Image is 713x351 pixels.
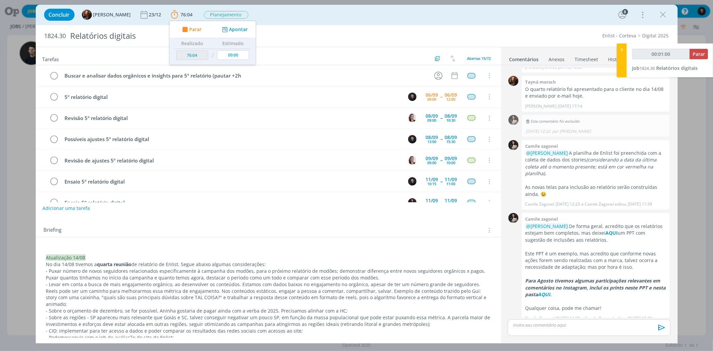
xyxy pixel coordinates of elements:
[169,9,195,20] button: 76:04
[628,201,652,207] span: [DATE] 11:39
[428,97,437,101] div: 09:00
[408,114,417,122] img: C
[605,230,618,236] strong: AQUI
[447,182,456,186] div: 11:00
[632,65,698,71] a: Job1824.30Relatórios digitais
[525,201,554,207] p: Camile Zagonel
[508,140,518,150] img: C
[628,316,652,322] span: [DATE] 15:00
[525,103,557,109] p: [PERSON_NAME]
[204,11,248,19] span: Planejamento
[526,223,568,229] span: @[PERSON_NAME]
[408,156,417,164] img: C
[408,198,417,207] img: C
[132,261,266,267] span: de relatório de Enlist. Segue abaixo algumas considerações:
[656,65,698,71] span: Relatórios digitais
[407,113,418,123] button: C
[525,216,558,222] b: Camile zagonel
[428,182,437,186] div: 10:15
[46,281,491,308] p: - Levar em conta a busca de mais engajamento orgânico, ao desenvolver os conteúdos. Estamos com d...
[46,314,491,328] p: - Sobre as regiões - SP apareceu mais relevante que Goiás e SC, talvez conseguir negativar um pou...
[445,114,457,118] div: 08/09
[441,158,443,162] span: --
[426,93,438,97] div: 06/09
[408,135,417,143] img: C
[82,10,92,20] img: T
[46,308,348,314] span: - Sobre o orçamento de dezembro, se for possível, Aninha gostaria de pagar ainda com a verba de 2...
[426,135,438,140] div: 08/09
[441,179,443,184] span: --
[426,114,438,118] div: 08/09
[447,140,456,143] div: 15:30
[558,103,582,109] span: [DATE] 17:14
[445,156,457,161] div: 09/09
[62,178,402,186] div: Ensaio 5º relatório digital
[441,137,443,141] span: --
[693,51,705,57] span: Parar
[445,135,457,140] div: 08/09
[62,135,402,143] div: Possíveis ajustes 5º relatório digital
[447,97,456,101] div: 12:00
[62,199,402,207] div: Ensaio 5º relatório digital
[441,200,443,205] span: --
[62,72,428,80] div: Buscar e analisar dados orgânicos e insights para 5º relatório (pautar +2h
[70,334,174,341] span: seguir com o job de avaliação do site de Enlist;
[82,10,131,20] button: T[PERSON_NAME]
[181,11,193,18] span: 76:04
[552,128,591,134] span: por [PERSON_NAME]
[525,150,666,177] p: A planilha de Enlist foi preenchida com a coleta de dados dos stories
[525,250,666,271] p: Este PPT é um exemplo, mas acredito que conforme novas ações forem sendo realizadas com a marca, ...
[447,161,456,164] div: 10:00
[220,26,248,33] button: Apontar
[36,5,678,343] div: dialog
[42,202,90,214] button: Adicionar uma tarefa
[407,155,418,165] button: C
[62,114,402,122] div: Revisão 5º relatório digital
[581,316,626,322] span: e Camile Zagonel editou
[46,328,491,334] p: - CID: implementar para ter acesso a dados e poder comparar os resultados das redes sociais com a...
[467,56,491,61] span: Abertas 15/72
[46,254,86,261] span: Atualização 14/08
[509,53,539,63] a: Comentários
[62,93,402,101] div: 5º relatório digital
[189,27,201,32] span: Parar
[445,198,457,203] div: 11/09
[575,53,599,63] a: Timesheet
[44,32,66,40] span: 1824.30
[639,65,655,71] span: 1824.30
[68,28,406,44] div: Relatórios digitais
[556,201,580,207] span: [DATE] 12:23
[445,177,457,182] div: 11/09
[525,316,554,322] p: Camile Zagonel
[204,11,249,19] button: Planejamento
[525,86,666,100] p: O quarto relatório foi apresentado para o cliente no dia 14/08 e enviado por e-mail hoje.
[642,32,669,39] a: Digital 2025
[556,316,580,322] span: [DATE] 14:37
[174,38,210,49] th: Realizado
[44,9,75,21] button: Concluir
[525,223,666,243] p: De forma geral, acredito que os relatórios estejam bem completos, mas deixei um PPT com sugestão ...
[407,134,418,144] button: C
[525,79,556,85] b: Tayná morsch
[408,177,417,186] img: C
[408,93,417,101] img: C
[617,9,628,20] button: 8
[407,177,418,187] button: C
[447,118,456,122] div: 10:30
[169,21,256,65] ul: 76:04
[149,12,163,17] div: 23/12
[428,118,437,122] div: 09:00
[215,38,251,49] th: Estimado
[441,116,443,120] span: --
[525,184,666,198] p: As novas telas para inclusão ao relatório serão construídas ainda. 😉
[608,53,628,63] a: Histórico
[508,115,518,125] img: C
[407,92,418,102] button: C
[538,291,552,298] a: AQUI.
[93,12,131,17] span: [PERSON_NAME]
[428,140,437,143] div: 13:00
[525,156,657,177] em: (considerando a data da última coleta até o momento presente; está em cor vermelha na planilha).
[622,9,628,15] div: 8
[426,156,438,161] div: 09/09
